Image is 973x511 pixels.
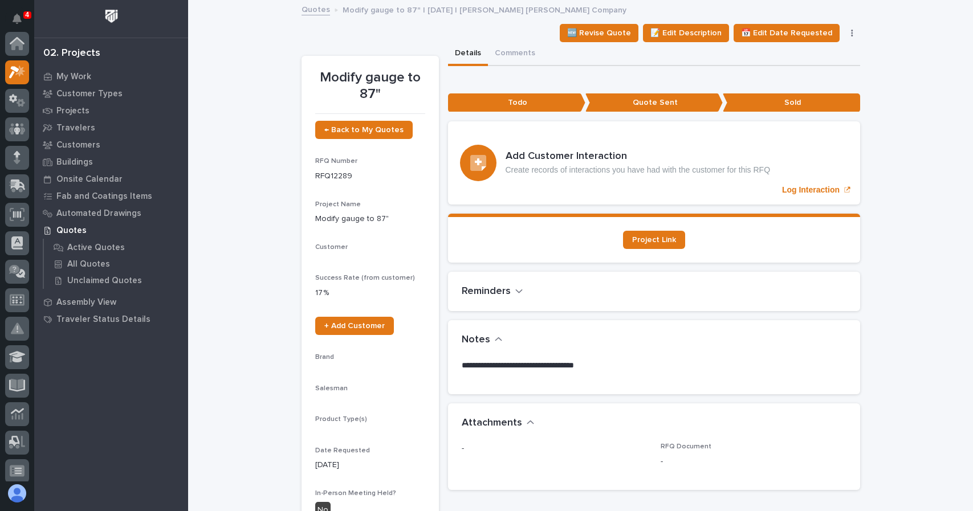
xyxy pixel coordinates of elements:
p: All Quotes [67,259,110,269]
a: Customer Types [34,85,188,102]
a: Traveler Status Details [34,310,188,328]
p: Create records of interactions you have had with the customer for this RFQ [506,165,771,175]
a: ← Back to My Quotes [315,121,413,139]
p: Active Quotes [67,243,125,253]
a: Travelers [34,119,188,136]
span: Product Type(s) [315,416,367,423]
a: Projects [34,102,188,119]
p: My Work [56,72,91,82]
p: Traveler Status Details [56,314,150,325]
span: Salesman [315,385,348,392]
div: 02. Projects [43,47,100,60]
p: Onsite Calendar [56,174,123,185]
h2: Attachments [462,417,522,430]
span: In-Person Meeting Held? [315,490,396,497]
h2: Reminders [462,285,511,298]
a: Log Interaction [448,121,860,205]
a: Assembly View [34,293,188,310]
a: Buildings [34,153,188,170]
span: 📅 Edit Date Requested [741,26,832,40]
a: + Add Customer [315,317,394,335]
p: Fab and Coatings Items [56,191,152,202]
span: RFQ Document [661,443,711,450]
span: 🆕 Revise Quote [567,26,631,40]
h2: Notes [462,334,490,346]
p: 17 % [315,287,425,299]
button: Comments [488,42,542,66]
p: Buildings [56,157,93,167]
img: Workspace Logo [101,6,122,27]
button: Attachments [462,417,535,430]
button: 📝 Edit Description [643,24,729,42]
a: Quotes [34,222,188,239]
p: Quotes [56,226,87,236]
p: 4 [25,11,29,19]
a: Unclaimed Quotes [44,272,188,288]
a: Active Quotes [44,239,188,255]
button: users-avatar [5,481,29,505]
a: Project Link [623,231,685,249]
p: Sold [723,93,860,112]
p: Modify gauge to 87" [315,213,425,225]
h3: Add Customer Interaction [506,150,771,163]
button: 🆕 Revise Quote [560,24,638,42]
p: Modify gauge to 87" | [DATE] | [PERSON_NAME] [PERSON_NAME] Company [343,3,626,15]
p: Unclaimed Quotes [67,276,142,286]
button: Details [448,42,488,66]
a: Quotes [302,2,330,15]
button: 📅 Edit Date Requested [734,24,840,42]
span: Project Link [632,236,676,244]
p: Projects [56,106,89,116]
a: My Work [34,68,188,85]
button: Notifications [5,7,29,31]
a: Onsite Calendar [34,170,188,187]
p: Modify gauge to 87" [315,70,425,103]
span: Customer [315,244,348,251]
p: Travelers [56,123,95,133]
p: Quote Sent [585,93,723,112]
button: Reminders [462,285,523,298]
span: Date Requested [315,447,370,454]
p: Assembly View [56,297,116,308]
a: All Quotes [44,256,188,272]
a: Automated Drawings [34,205,188,222]
div: Notifications4 [14,14,29,32]
p: Todo [448,93,585,112]
span: Brand [315,354,334,361]
p: Customer Types [56,89,123,99]
p: RFQ12289 [315,170,425,182]
p: Log Interaction [782,185,840,195]
p: - [661,456,846,468]
p: Customers [56,140,100,150]
p: - [462,443,648,455]
button: Notes [462,334,503,346]
a: Fab and Coatings Items [34,187,188,205]
span: RFQ Number [315,158,357,165]
a: Customers [34,136,188,153]
span: 📝 Edit Description [650,26,722,40]
span: Success Rate (from customer) [315,275,415,281]
span: Project Name [315,201,361,208]
p: Automated Drawings [56,209,141,219]
span: + Add Customer [324,322,385,330]
p: [DATE] [315,459,425,471]
span: ← Back to My Quotes [324,126,404,134]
